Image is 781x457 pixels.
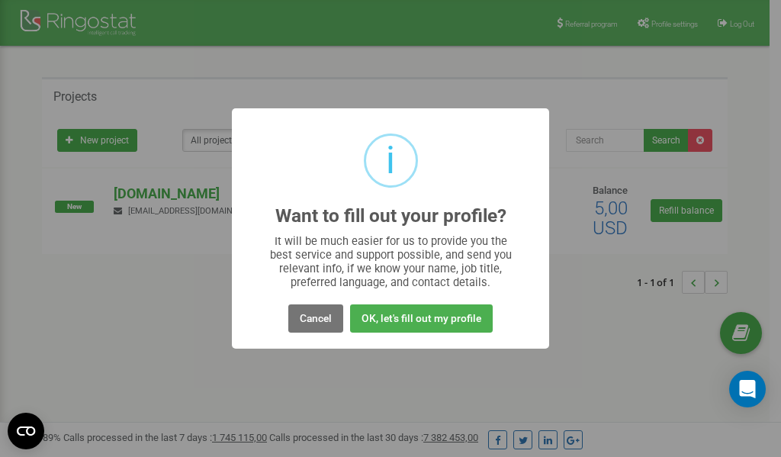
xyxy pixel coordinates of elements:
button: Cancel [288,304,343,333]
div: i [386,136,395,185]
h2: Want to fill out your profile? [275,206,506,227]
div: It will be much easier for us to provide you the best service and support possible, and send you ... [262,234,519,289]
button: Open CMP widget [8,413,44,449]
div: Open Intercom Messenger [729,371,766,407]
button: OK, let's fill out my profile [350,304,493,333]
